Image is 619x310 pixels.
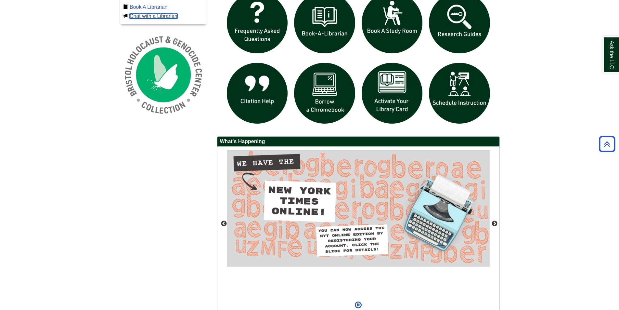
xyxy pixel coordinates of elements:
[491,221,498,227] button: Next
[130,4,168,10] a: Book A Librarian
[227,150,490,267] img: Access the New York Times online edition.
[227,150,490,298] div: This box contains rotating images
[291,60,358,127] img: Borrow a chromebook icon links to the borrow a chromebook web page
[358,60,426,127] img: activate Library Card icon links to form to activate student ID into library card
[426,60,493,127] img: For faculty. Schedule Library Instruction icon links to form.
[217,137,499,147] h2: What's Happening
[130,13,177,19] a: Chat with a Librarian
[224,60,291,127] img: citation help icon links to citation help guide page
[120,31,207,119] img: Holocaust and Genocide Collection
[221,221,227,227] button: Previous
[597,140,617,148] a: Back to Top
